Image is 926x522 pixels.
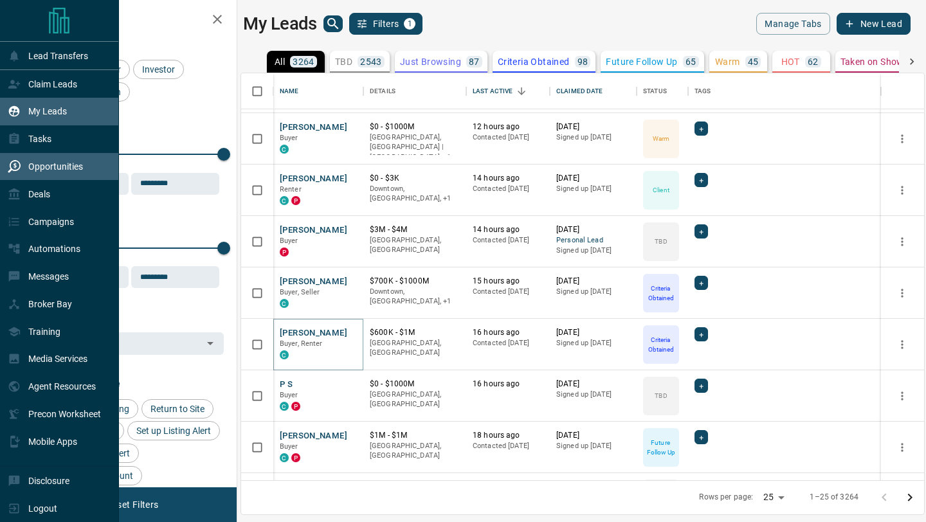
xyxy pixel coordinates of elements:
div: + [694,173,708,187]
button: Filters1 [349,13,423,35]
p: Signed up [DATE] [556,338,630,348]
p: 16 hours ago [473,327,543,338]
p: HOT [781,57,800,66]
p: Warm [715,57,740,66]
div: condos.ca [280,299,289,308]
div: Last Active [473,73,513,109]
p: $1M - $1M [370,430,460,441]
div: Tags [694,73,711,109]
p: $700K - $1000M [370,276,460,287]
span: + [699,122,704,135]
p: Signed up [DATE] [556,441,630,451]
span: Buyer [280,237,298,245]
p: [DATE] [556,122,630,132]
div: Status [643,73,667,109]
div: + [694,379,708,393]
p: $0 - $1000M [370,379,460,390]
p: 98 [577,57,588,66]
p: 62 [808,57,819,66]
p: TBD [335,57,352,66]
button: more [893,283,912,303]
p: Toronto [370,287,460,307]
p: 1–25 of 3264 [810,492,858,503]
div: + [694,122,708,136]
p: Signed up [DATE] [556,132,630,143]
h1: My Leads [243,14,317,34]
button: [PERSON_NAME] [280,122,347,134]
span: Investor [138,64,179,75]
span: + [699,225,704,238]
p: 14 hours ago [473,224,543,235]
span: Buyer [280,442,298,451]
p: [GEOGRAPHIC_DATA], [GEOGRAPHIC_DATA] [370,235,460,255]
p: Future Follow Up [606,57,677,66]
p: [DATE] [556,276,630,287]
p: [GEOGRAPHIC_DATA], [GEOGRAPHIC_DATA] [370,441,460,461]
button: more [893,335,912,354]
button: Sort [513,82,531,100]
div: Claimed Date [550,73,637,109]
p: Signed up [DATE] [556,287,630,297]
p: $600K - $1M [370,327,460,338]
span: Buyer, Renter [280,339,323,348]
p: [DATE] [556,379,630,390]
button: [PERSON_NAME] [280,224,347,237]
p: Criteria Obtained [644,335,678,354]
p: 18 hours ago [473,430,543,441]
div: Name [273,73,363,109]
p: 45 [748,57,759,66]
span: + [699,431,704,444]
p: Contacted [DATE] [473,338,543,348]
div: Details [363,73,466,109]
p: 14 hours ago [473,173,543,184]
div: Status [637,73,688,109]
div: property.ca [291,196,300,205]
div: property.ca [291,453,300,462]
button: [PERSON_NAME] [280,327,347,339]
button: search button [323,15,343,32]
p: 15 hours ago [473,276,543,287]
p: $3M - $4M [370,224,460,235]
p: Future Follow Up [644,438,678,457]
div: Claimed Date [556,73,603,109]
div: + [694,224,708,239]
p: Just Browsing [400,57,461,66]
div: 25 [758,488,789,507]
span: + [699,174,704,186]
button: more [893,438,912,457]
button: [PERSON_NAME] [280,430,347,442]
p: 3264 [293,57,314,66]
p: 12 hours ago [473,122,543,132]
button: more [893,129,912,148]
p: Contacted [DATE] [473,441,543,451]
p: Signed up [DATE] [556,184,630,194]
p: $0 - $1000M [370,122,460,132]
p: Signed up [DATE] [556,390,630,400]
p: [DATE] [556,173,630,184]
p: Warm [653,134,669,143]
p: Criteria Obtained [498,57,570,66]
p: Taken on Showings [840,57,922,66]
div: Tags [688,73,881,109]
div: Name [280,73,299,109]
div: condos.ca [280,145,289,154]
span: Set up Listing Alert [132,426,215,436]
div: condos.ca [280,196,289,205]
p: 2543 [360,57,382,66]
div: Return to Site [141,399,213,419]
div: property.ca [291,402,300,411]
p: 87 [469,57,480,66]
button: [PERSON_NAME] [280,276,347,288]
div: + [694,327,708,341]
span: 1 [405,19,414,28]
span: + [699,328,704,341]
p: [GEOGRAPHIC_DATA], [GEOGRAPHIC_DATA] [370,390,460,410]
div: property.ca [280,248,289,256]
div: Last Active [466,73,550,109]
span: Renter [280,185,302,194]
button: New Lead [837,13,911,35]
p: [DATE] [556,224,630,235]
span: Return to Site [146,404,209,414]
div: + [694,430,708,444]
span: Buyer, Seller [280,288,320,296]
